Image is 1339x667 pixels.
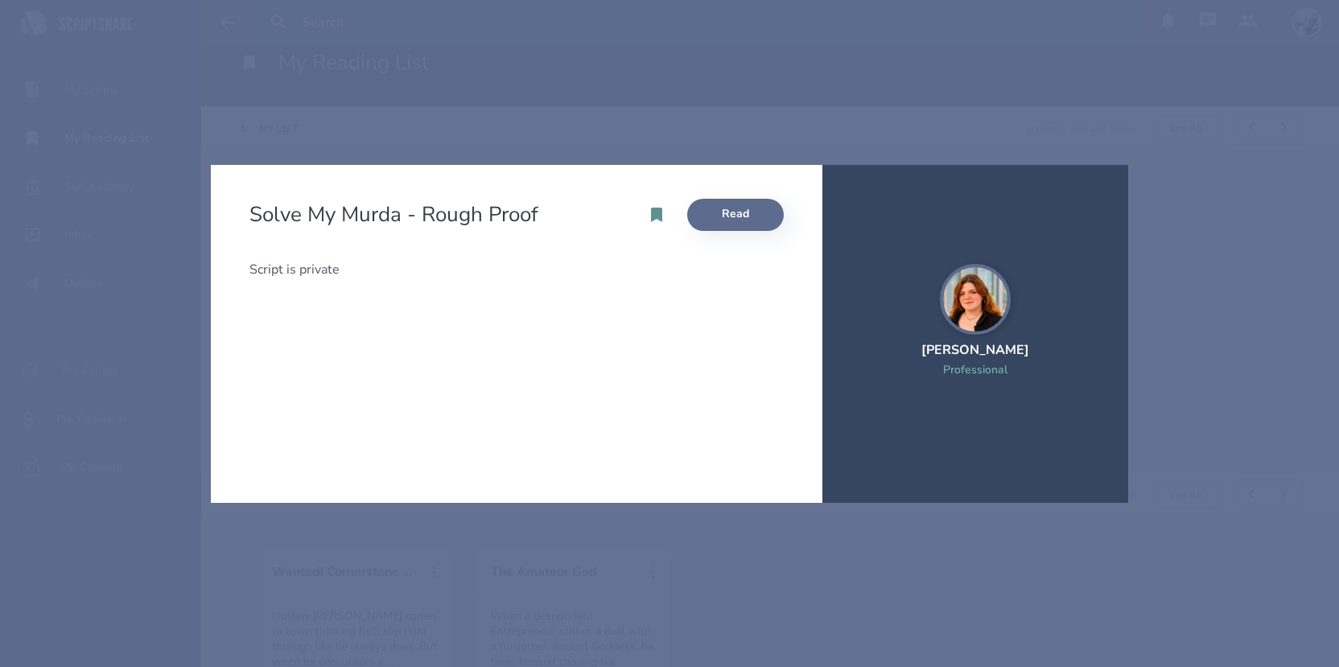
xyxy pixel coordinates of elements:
h2: Solve My Murda - Rough Proof [249,200,545,229]
div: Professional [921,362,1029,377]
a: Read [687,199,784,231]
img: user_1740527730-crop.jpg [940,264,1011,335]
a: [PERSON_NAME]Professional [921,264,1029,397]
div: [PERSON_NAME] [921,341,1029,359]
div: Script is private [249,258,784,281]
